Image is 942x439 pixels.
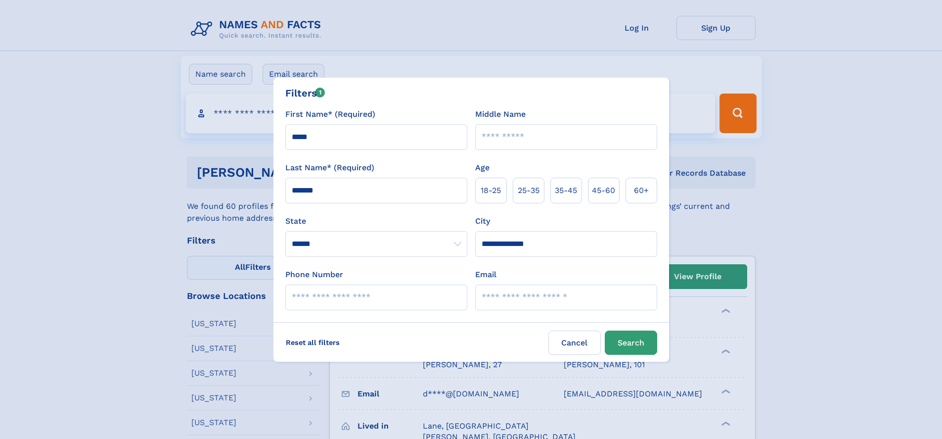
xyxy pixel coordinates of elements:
label: First Name* (Required) [285,108,375,120]
label: State [285,215,467,227]
label: Cancel [548,331,601,355]
label: Last Name* (Required) [285,162,374,174]
span: 18‑25 [481,185,501,196]
label: Age [475,162,490,174]
span: 35‑45 [555,185,577,196]
label: Phone Number [285,269,343,281]
label: Email [475,269,496,281]
div: Filters [285,86,325,100]
label: City [475,215,490,227]
span: 45‑60 [592,185,615,196]
label: Reset all filters [279,331,346,354]
span: 25‑35 [518,185,539,196]
button: Search [605,331,657,355]
span: 60+ [634,185,649,196]
label: Middle Name [475,108,526,120]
